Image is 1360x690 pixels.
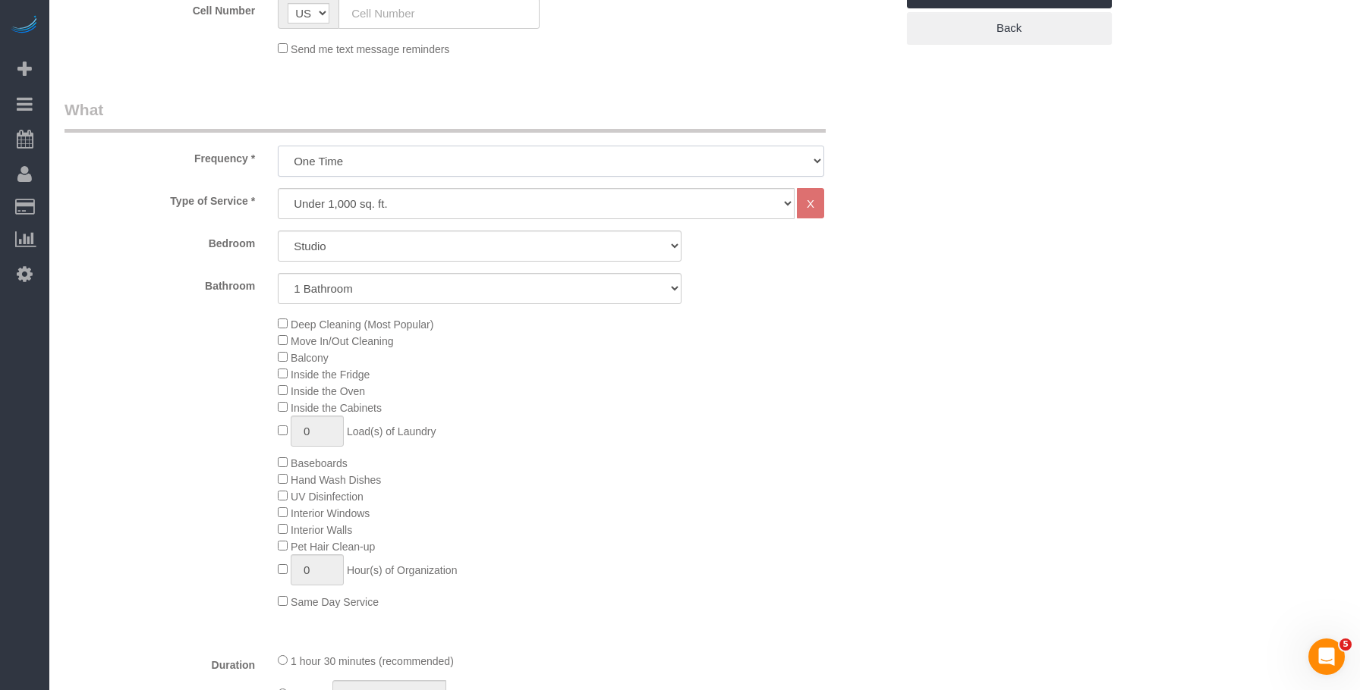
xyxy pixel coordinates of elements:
[53,146,266,166] label: Frequency *
[53,188,266,209] label: Type of Service *
[347,425,436,438] span: Load(s) of Laundry
[291,402,382,414] span: Inside the Cabinets
[53,652,266,673] label: Duration
[347,564,458,576] span: Hour(s) of Organization
[1308,638,1345,675] iframe: Intercom live chat
[291,335,393,347] span: Move In/Out Cleaning
[291,385,365,397] span: Inside the Oven
[65,99,826,133] legend: What
[291,596,379,608] span: Same Day Service
[291,491,364,503] span: UV Disinfection
[291,43,449,55] span: Send me text message reminders
[907,12,1112,44] a: Back
[291,474,381,486] span: Hand Wash Dishes
[291,507,370,519] span: Interior Windows
[291,457,348,469] span: Baseboards
[291,352,329,364] span: Balcony
[291,369,370,381] span: Inside the Fridge
[53,273,266,293] label: Bathroom
[53,231,266,251] label: Bedroom
[1340,638,1352,651] span: 5
[291,524,352,536] span: Interior Walls
[291,318,433,331] span: Deep Cleaning (Most Popular)
[9,15,39,36] img: Automaid Logo
[291,655,454,667] span: 1 hour 30 minutes (recommended)
[291,541,375,553] span: Pet Hair Clean-up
